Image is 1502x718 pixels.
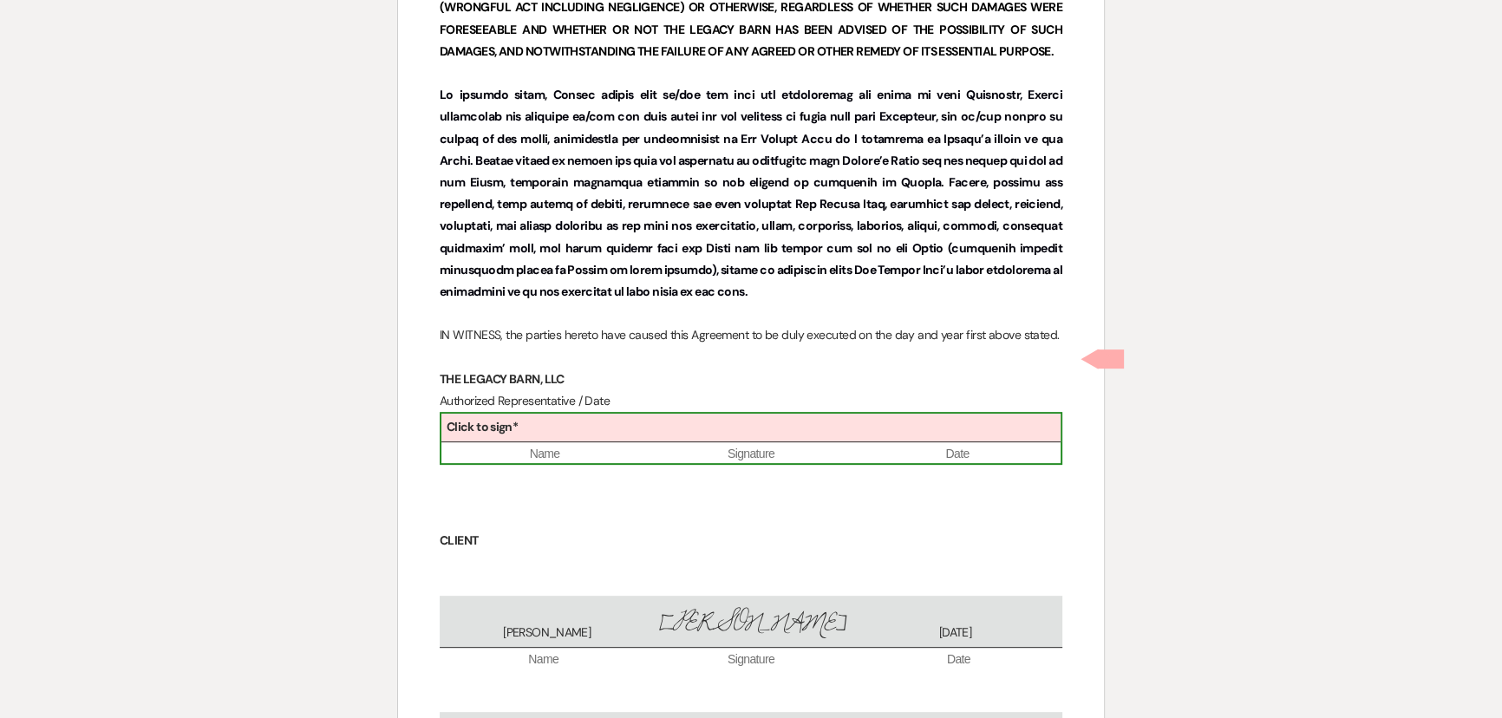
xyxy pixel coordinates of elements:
[447,419,518,434] b: Click to sign*
[855,651,1062,669] span: Date
[649,604,852,642] span: [PERSON_NAME]
[648,446,854,463] span: Signature
[440,324,1062,346] p: IN WITNESS, the parties hereto have caused this Agreement to be duly executed on the day and year...
[440,87,1064,299] strong: Lo ipsumdo sitam, Consec adipis elit se/doe tem inci utl etdoloremag ali enima mi veni Quisnostr,...
[440,651,647,669] span: Name
[441,446,648,463] span: Name
[647,651,854,669] span: Signature
[853,624,1057,642] span: [DATE]
[440,371,565,387] strong: THE LEGACY BARN, LLC
[440,390,1062,412] p: Authorized Representative / Date
[854,446,1061,463] span: Date
[445,624,649,642] span: [PERSON_NAME]
[440,532,479,548] strong: CLIENT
